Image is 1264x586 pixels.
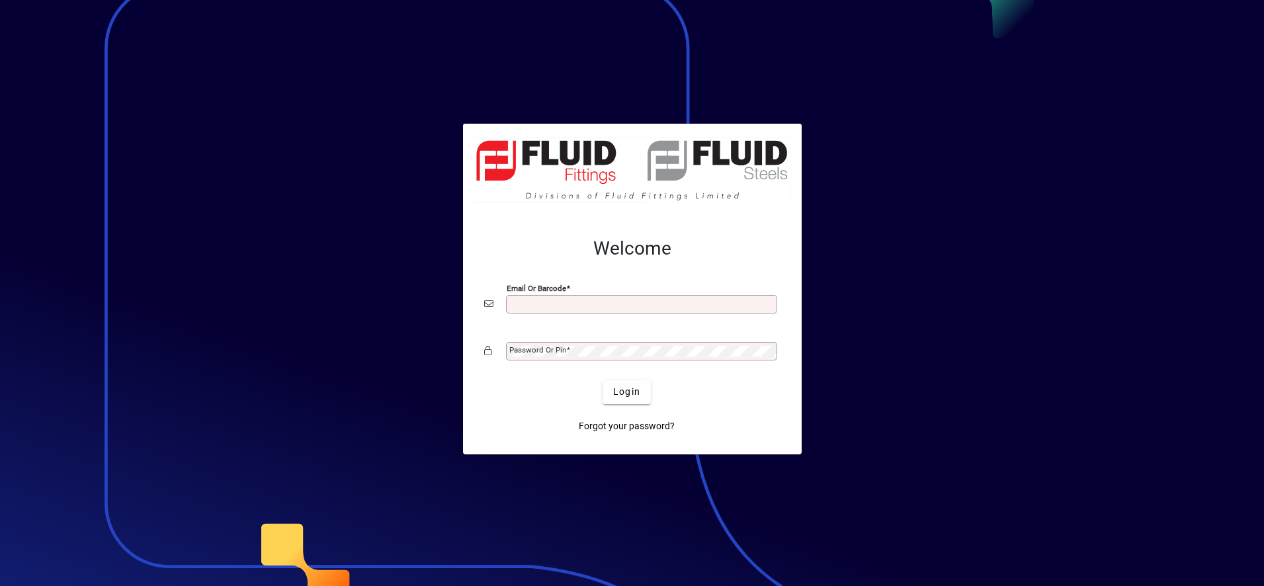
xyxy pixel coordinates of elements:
button: Login [603,380,651,404]
mat-label: Email or Barcode [507,283,566,292]
span: Login [613,385,640,399]
h2: Welcome [484,237,780,260]
mat-label: Password or Pin [509,345,566,355]
a: Forgot your password? [573,415,680,439]
span: Forgot your password? [579,419,675,433]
